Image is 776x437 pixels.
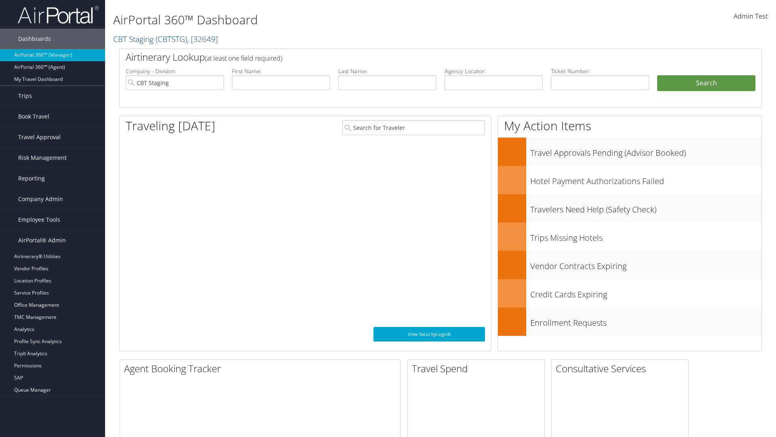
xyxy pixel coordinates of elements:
[498,117,761,134] h1: My Action Items
[338,67,436,75] label: Last Name:
[556,362,688,375] h2: Consultative Services
[498,279,761,308] a: Credit Cards Expiring
[498,223,761,251] a: Trips Missing Hotels
[126,50,702,64] h2: Airtinerary Lookup
[530,285,761,300] h3: Credit Cards Expiring
[445,67,543,75] label: Agency Locator:
[18,148,67,168] span: Risk Management
[124,362,400,375] h2: Agent Booking Tracker
[530,143,761,159] h3: Travel Approvals Pending (Advisor Booked)
[18,210,60,230] span: Employee Tools
[530,313,761,329] h3: Enrollment Requests
[498,308,761,336] a: Enrollment Requests
[734,4,768,29] a: Admin Test
[342,120,485,135] input: Search for Traveler
[734,12,768,21] span: Admin Test
[113,34,218,45] a: CBT Staging
[18,230,66,250] span: AirPortal® Admin
[530,257,761,272] h3: Vendor Contracts Expiring
[187,34,218,45] span: , [ 32649 ]
[18,5,99,24] img: airportal-logo.png
[18,168,45,189] span: Reporting
[498,251,761,279] a: Vendor Contracts Expiring
[126,67,224,75] label: Company - Division:
[232,67,330,75] label: First Name:
[498,194,761,223] a: Travelers Need Help (Safety Check)
[113,11,550,28] h1: AirPortal 360™ Dashboard
[530,228,761,244] h3: Trips Missing Hotels
[205,54,282,63] span: (at least one field required)
[657,75,755,91] button: Search
[498,138,761,166] a: Travel Approvals Pending (Advisor Booked)
[18,189,63,209] span: Company Admin
[18,127,61,147] span: Travel Approval
[530,172,761,187] h3: Hotel Payment Authorizations Failed
[126,117,215,134] h1: Traveling [DATE]
[18,86,32,106] span: Trips
[530,200,761,215] h3: Travelers Need Help (Safety Check)
[551,67,649,75] label: Ticket Number:
[373,327,485,342] a: View SecurityLogic®
[18,106,49,127] span: Book Travel
[412,362,544,375] h2: Travel Spend
[18,29,51,49] span: Dashboards
[498,166,761,194] a: Hotel Payment Authorizations Failed
[156,34,187,45] span: ( CBTSTG )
